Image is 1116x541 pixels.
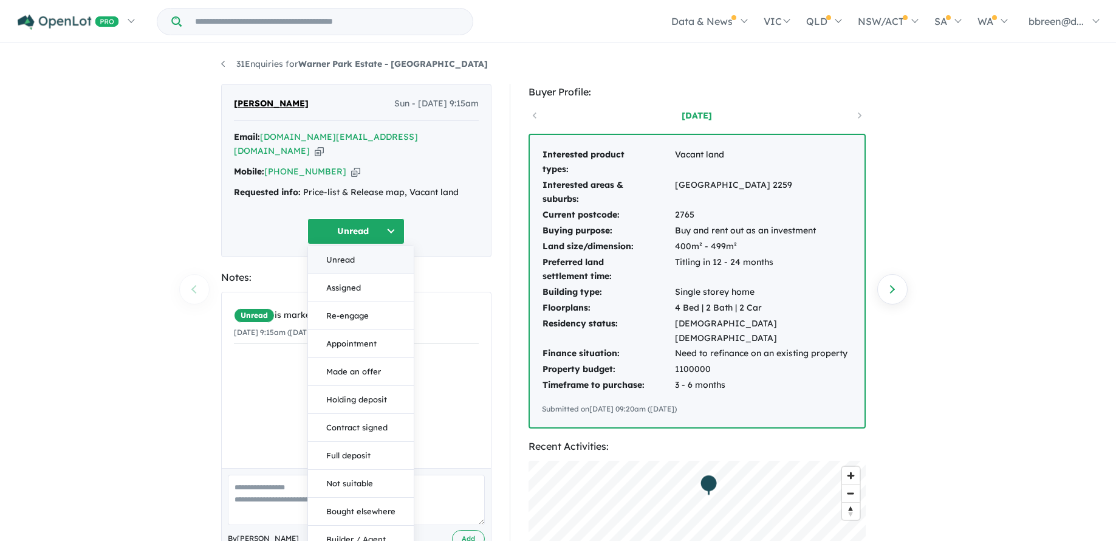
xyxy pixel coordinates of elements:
button: Copy [351,165,360,178]
div: is marked. [234,308,479,323]
button: Copy [315,145,324,157]
div: Buyer Profile: [529,84,866,100]
button: Appointment [308,330,414,358]
td: Finance situation: [542,346,674,362]
button: Full deposit [308,442,414,470]
nav: breadcrumb [221,57,895,72]
button: Reset bearing to north [842,502,860,520]
td: Titling in 12 - 24 months [674,255,852,285]
button: Made an offer [308,358,414,386]
a: [DATE] [645,109,748,122]
td: [GEOGRAPHIC_DATA] 2259 [674,177,852,208]
td: 4 Bed | 2 Bath | 2 Car [674,300,852,316]
div: Recent Activities: [529,438,866,455]
a: [PHONE_NUMBER] [264,166,346,177]
td: Interested product types: [542,147,674,177]
button: Unread [307,218,405,244]
div: Submitted on [DATE] 09:20am ([DATE]) [542,403,852,415]
strong: Email: [234,131,260,142]
td: Current postcode: [542,207,674,223]
td: 2765 [674,207,852,223]
div: Price-list & Release map, Vacant land [234,185,479,200]
button: Re-engage [308,302,414,330]
td: Floorplans: [542,300,674,316]
td: Vacant land [674,147,852,177]
td: Timeframe to purchase: [542,377,674,393]
td: Land size/dimension: [542,239,674,255]
td: Residency status: [542,316,674,346]
td: [DEMOGRAPHIC_DATA] [DEMOGRAPHIC_DATA] [674,316,852,346]
td: Property budget: [542,362,674,377]
td: Buying purpose: [542,223,674,239]
span: Zoom out [842,485,860,502]
td: 1100000 [674,362,852,377]
button: Zoom in [842,467,860,484]
div: Notes: [221,269,491,286]
a: [DOMAIN_NAME][EMAIL_ADDRESS][DOMAIN_NAME] [234,131,418,157]
span: [PERSON_NAME] [234,97,309,111]
span: Sun - [DATE] 9:15am [394,97,479,111]
button: Assigned [308,274,414,302]
td: 400m² - 499m² [674,239,852,255]
button: Zoom out [842,484,860,502]
small: [DATE] 9:15am ([DATE]) [234,328,317,337]
span: Unread [234,308,275,323]
td: Buy and rent out as an investment [674,223,852,239]
td: Preferred land settlement time: [542,255,674,285]
td: 3 - 6 months [674,377,852,393]
td: Interested areas & suburbs: [542,177,674,208]
strong: Warner Park Estate - [GEOGRAPHIC_DATA] [298,58,488,69]
button: Not suitable [308,470,414,498]
img: Openlot PRO Logo White [18,15,119,30]
a: 31Enquiries forWarner Park Estate - [GEOGRAPHIC_DATA] [221,58,488,69]
td: Need to refinance on an existing property [674,346,852,362]
strong: Requested info: [234,187,301,198]
button: Unread [308,246,414,274]
td: Single storey home [674,284,852,300]
strong: Mobile: [234,166,264,177]
button: Contract signed [308,414,414,442]
button: Holding deposit [308,386,414,414]
td: Building type: [542,284,674,300]
button: Bought elsewhere [308,498,414,526]
div: Map marker [699,474,717,496]
input: Try estate name, suburb, builder or developer [184,9,470,35]
span: bbreen@d... [1029,15,1084,27]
